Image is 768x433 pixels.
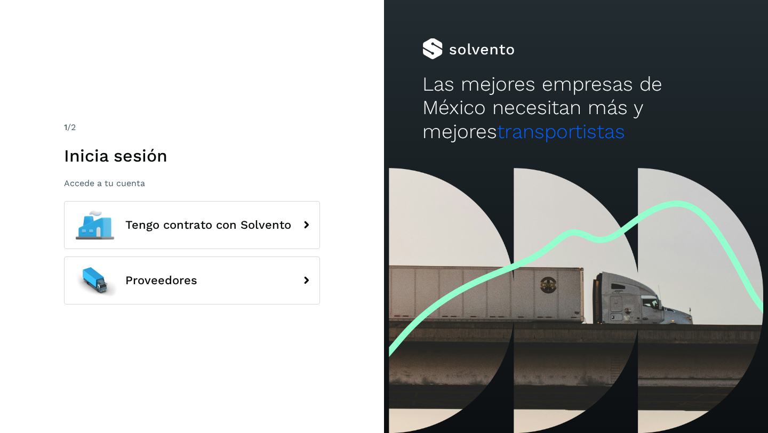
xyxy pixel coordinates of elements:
h1: Inicia sesión [64,146,320,166]
span: 1 [64,122,67,132]
h2: Las mejores empresas de México necesitan más y mejores [422,73,730,143]
button: Proveedores [64,256,320,304]
button: Tengo contrato con Solvento [64,201,320,249]
span: transportistas [497,120,625,143]
span: Proveedores [125,274,197,287]
p: Accede a tu cuenta [64,178,320,188]
div: /2 [64,121,320,134]
span: Tengo contrato con Solvento [125,219,291,231]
